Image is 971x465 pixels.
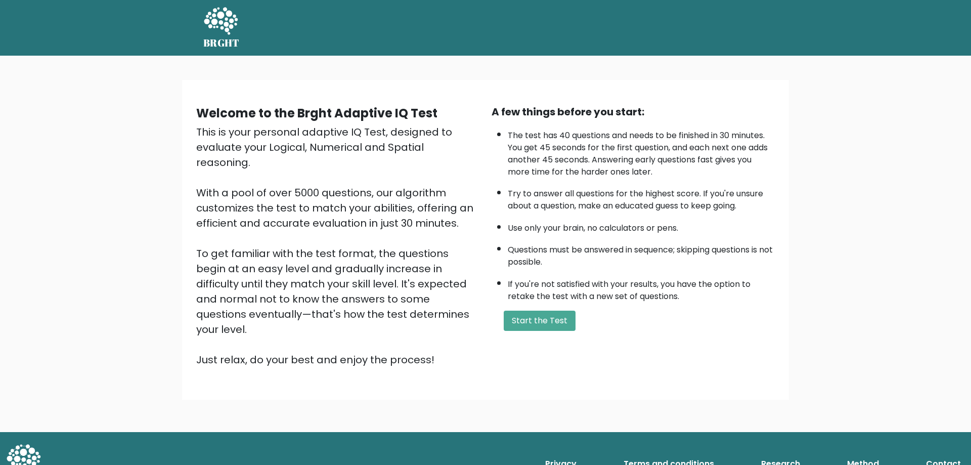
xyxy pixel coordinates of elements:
[508,124,775,178] li: The test has 40 questions and needs to be finished in 30 minutes. You get 45 seconds for the firs...
[504,311,576,331] button: Start the Test
[203,37,240,49] h5: BRGHT
[508,217,775,234] li: Use only your brain, no calculators or pens.
[492,104,775,119] div: A few things before you start:
[508,273,775,303] li: If you're not satisfied with your results, you have the option to retake the test with a new set ...
[196,124,479,367] div: This is your personal adaptive IQ Test, designed to evaluate your Logical, Numerical and Spatial ...
[508,239,775,268] li: Questions must be answered in sequence; skipping questions is not possible.
[196,105,437,121] b: Welcome to the Brght Adaptive IQ Test
[508,183,775,212] li: Try to answer all questions for the highest score. If you're unsure about a question, make an edu...
[203,4,240,52] a: BRGHT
